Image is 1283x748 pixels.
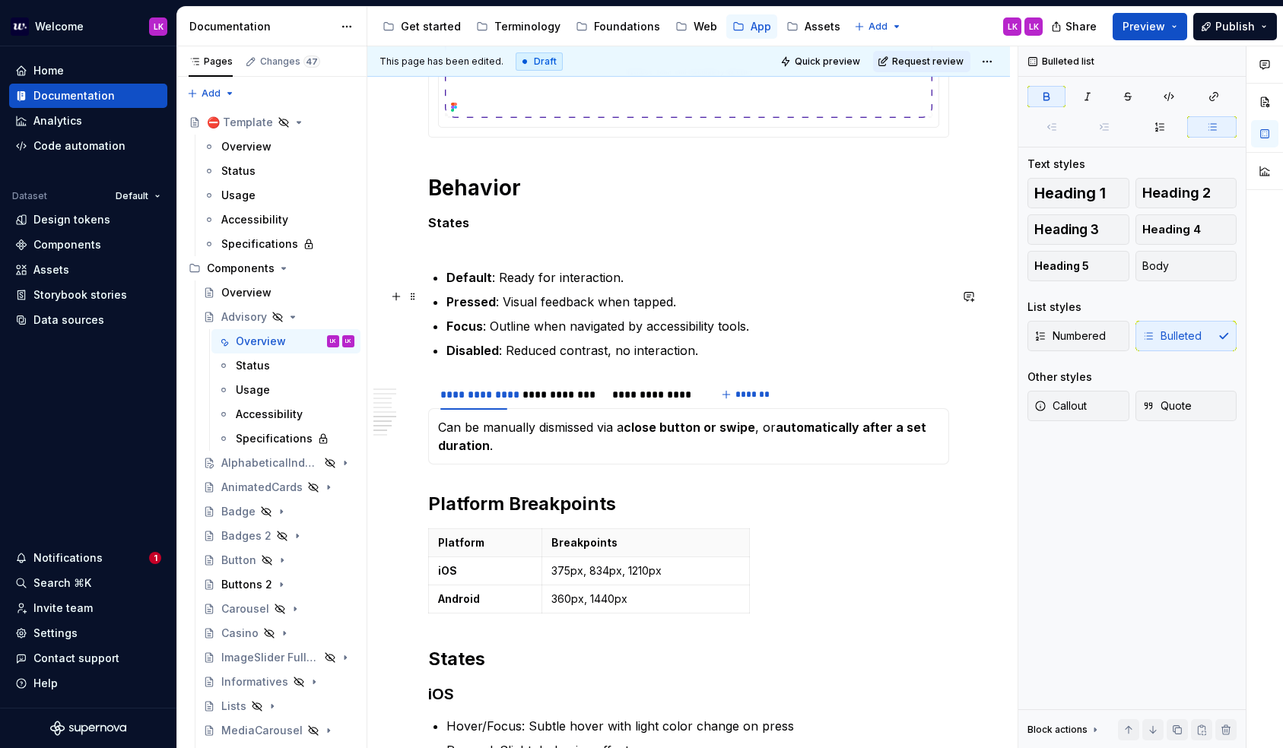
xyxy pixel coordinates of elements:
button: Share [1043,13,1107,40]
div: Help [33,676,58,691]
span: Preview [1123,19,1165,34]
div: Status [221,163,256,179]
a: Data sources [9,308,167,332]
div: Documentation [189,19,333,34]
a: Badge [197,499,360,524]
a: Settings [9,621,167,645]
button: WelcomeLK [3,10,173,43]
a: Storybook stories [9,283,167,307]
div: Contact support [33,651,119,666]
div: Casino [221,626,259,641]
a: Assets [9,258,167,282]
a: Badges 2 [197,524,360,548]
div: Documentation [33,88,115,103]
a: Design tokens [9,208,167,232]
div: Pages [189,55,233,68]
div: Informatives [221,674,288,689]
a: App [726,14,777,39]
a: Advisory [197,305,360,329]
div: Page tree [376,11,846,42]
div: Badges 2 [221,528,272,544]
div: Components [183,256,360,280]
div: Overview [221,139,272,154]
span: Add [869,21,888,33]
div: Badge [221,504,256,519]
a: Home [9,59,167,83]
span: 47 [303,55,320,68]
div: Terminology [494,19,561,34]
a: Web [669,14,723,39]
a: Code automation [9,134,167,158]
strong: close button or swipe [624,420,755,435]
div: Text styles [1027,157,1085,172]
strong: States [428,215,469,230]
button: Search ⌘K [9,571,167,595]
span: Heading 3 [1034,222,1099,237]
a: AnimatedCards [197,475,360,499]
a: ⛔ Template [183,110,360,135]
button: Quote [1135,391,1237,421]
svg: Supernova Logo [50,721,126,736]
p: : Ready for interaction. [446,268,949,287]
span: Callout [1034,398,1087,414]
a: Informatives [197,670,360,694]
h2: States [428,647,949,671]
a: Status [197,159,360,183]
div: Dataset [12,190,47,202]
div: Draft [516,52,563,71]
span: Quick preview [795,55,860,68]
div: Overview [236,334,286,349]
strong: Pressed [446,294,496,309]
div: Design tokens [33,212,110,227]
a: Analytics [9,109,167,133]
button: Heading 1 [1027,178,1129,208]
span: Default [116,190,148,202]
span: This page has been edited. [380,55,503,68]
div: Block actions [1027,719,1101,740]
a: Specifications [211,426,360,451]
a: AlphabeticalIndexList [197,451,360,475]
a: Terminology [470,14,567,39]
strong: iOS [438,564,457,577]
div: Settings [33,626,78,641]
a: Documentation [9,84,167,108]
div: MediaCarousel [221,723,303,738]
div: AnimatedCards [221,480,303,495]
span: Heading 5 [1034,258,1089,274]
button: Request review [873,51,970,72]
a: Buttons 2 [197,572,360,597]
div: Status [236,358,270,373]
div: Specifications [236,431,313,446]
div: Button [221,553,256,568]
div: LK [154,21,164,33]
h1: Behavior [428,174,949,201]
div: Specifications [221,236,298,252]
span: Request review [892,55,964,68]
div: Storybook stories [33,287,127,303]
div: Block actions [1027,724,1088,736]
div: Assets [805,19,840,34]
span: Share [1065,19,1097,34]
strong: iOS [428,685,454,703]
div: LK [1008,21,1018,33]
div: Assets [33,262,69,277]
div: Code automation [33,138,125,154]
button: Heading 4 [1135,214,1237,245]
div: Notifications [33,550,103,566]
a: Casino [197,621,360,645]
span: Quote [1142,398,1192,414]
span: Heading 2 [1142,185,1211,201]
p: Platform [438,535,532,550]
button: Heading 5 [1027,251,1129,281]
img: 605a6a57-6d48-4b1b-b82b-b0bc8b12f237.png [11,17,29,36]
a: Usage [197,183,360,208]
button: Numbered [1027,321,1129,351]
button: Heading 2 [1135,178,1237,208]
div: Usage [236,382,270,398]
div: Advisory [221,309,267,325]
div: Buttons 2 [221,577,272,592]
a: Invite team [9,596,167,620]
strong: Android [438,592,480,605]
button: Callout [1027,391,1129,421]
